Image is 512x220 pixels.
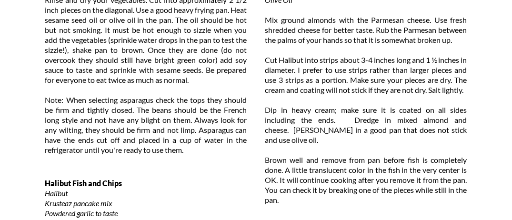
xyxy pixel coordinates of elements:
p: Halibut Fish and Chips [45,178,247,188]
p: Brown well and remove from pan before fish is completely done. A little translucent color in the ... [265,155,467,205]
p: Cut Halibut into strips about 3-4 inches long and 1 ½ inches in diameter. I prefer to use strips ... [265,55,467,95]
p: Halibut [45,188,247,198]
p: Krusteaz pancake mix [45,198,247,208]
p: Note: When selecting asparagus check the tops they should be firm and tightly closed. The beans s... [45,95,247,155]
p: Mix ground almonds with the Parmesan cheese. Use fresh shredded cheese for better taste. Rub the ... [265,15,467,45]
p: Dip in heavy cream; make sure it is coated on all sides including the ends. Dredge in mixed almon... [265,105,467,145]
p: Powdered garlic to taste [45,208,247,218]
